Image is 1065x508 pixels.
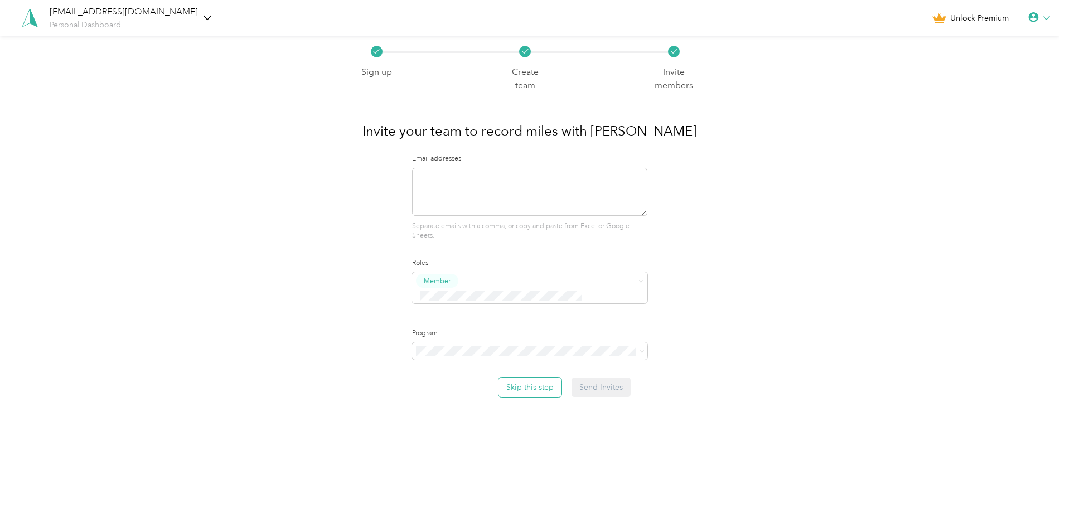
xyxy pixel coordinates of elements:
h1: Invite your team to record miles with [PERSON_NAME] [362,118,696,144]
label: Email addresses [412,154,647,164]
span: Member [424,276,451,286]
span: Unlock Premium [950,12,1009,24]
p: Separate emails with a comma, or copy and paste from Excel or Google Sheets. [412,221,647,241]
p: Create team [502,65,549,93]
p: Invite members [651,65,698,93]
label: Program [412,328,647,338]
label: Roles [412,258,647,268]
div: [EMAIL_ADDRESS][DOMAIN_NAME] [50,5,198,19]
span: Personal Dashboard [50,20,121,30]
p: Sign up [361,65,392,79]
button: Skip this step [498,378,561,397]
iframe: Everlance-gr Chat Button Frame [1003,446,1065,508]
button: Member [416,274,458,288]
